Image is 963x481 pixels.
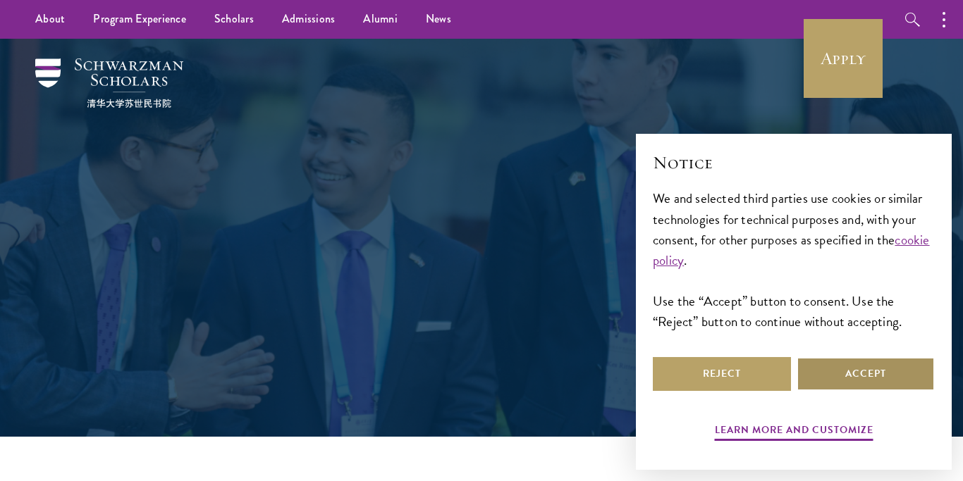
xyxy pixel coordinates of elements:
[35,58,183,108] img: Schwarzman Scholars
[653,188,935,331] div: We and selected third parties use cookies or similar technologies for technical purposes and, wit...
[653,230,930,270] a: cookie policy
[653,151,935,175] h2: Notice
[797,357,935,391] button: Accept
[715,421,873,443] button: Learn more and customize
[653,357,791,391] button: Reject
[804,19,883,98] a: Apply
